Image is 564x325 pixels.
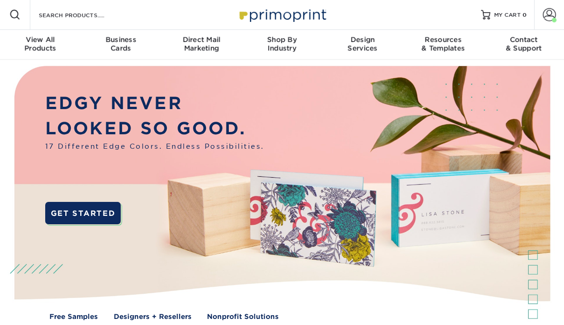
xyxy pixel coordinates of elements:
span: Design [322,35,403,44]
div: & Templates [403,35,483,52]
span: 17 Different Edge Colors. Endless Possibilities. [45,141,264,152]
a: Free Samples [49,311,98,322]
a: Shop ByIndustry [242,30,323,60]
span: Contact [483,35,564,44]
div: Cards [81,35,161,52]
a: Resources& Templates [403,30,483,60]
div: Services [322,35,403,52]
a: BusinessCards [81,30,161,60]
p: LOOKED SO GOOD. [45,116,264,141]
img: Primoprint [235,5,329,25]
span: Business [81,35,161,44]
span: Shop By [242,35,323,44]
div: Industry [242,35,323,52]
div: & Support [483,35,564,52]
a: Nonprofit Solutions [207,311,279,322]
a: Contact& Support [483,30,564,60]
div: Marketing [161,35,242,52]
span: MY CART [494,11,521,19]
span: Direct Mail [161,35,242,44]
input: SEARCH PRODUCTS..... [38,9,129,21]
p: EDGY NEVER [45,90,264,116]
span: 0 [523,12,527,18]
a: DesignServices [322,30,403,60]
a: Designers + Resellers [114,311,192,322]
span: Resources [403,35,483,44]
a: Direct MailMarketing [161,30,242,60]
a: GET STARTED [45,202,121,224]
